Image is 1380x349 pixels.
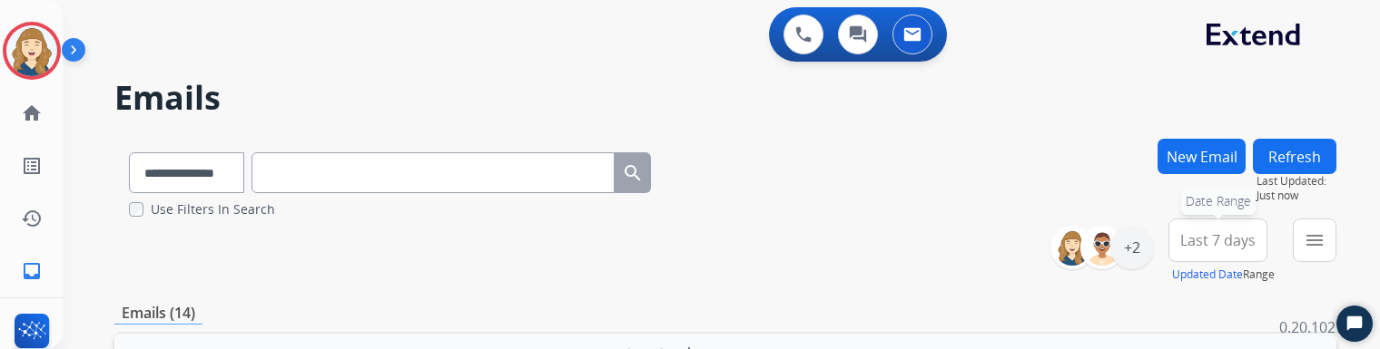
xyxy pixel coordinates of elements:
[1110,226,1154,269] div: +2
[1257,174,1336,189] span: Last Updated:
[21,208,43,229] mat-icon: history
[1158,139,1246,174] button: New Email
[1253,139,1336,174] button: Refresh
[1172,267,1275,282] span: Range
[114,302,202,325] p: Emails (14)
[21,102,43,124] mat-icon: home
[21,155,43,177] mat-icon: list_alt
[6,25,57,76] img: avatar
[1168,218,1267,262] button: Last 7 daysDate Range
[1336,305,1373,342] button: Start Chat
[1279,316,1362,338] p: 0.20.1027RC
[114,80,1336,116] h2: Emails
[1172,267,1243,282] button: Updated Date
[1257,189,1336,203] span: Just now
[1180,237,1256,244] span: Last 7 days
[21,260,43,282] mat-icon: inbox
[622,162,644,184] mat-icon: search
[151,200,275,218] label: Use Filters In Search
[1304,229,1326,251] mat-icon: menu
[1345,315,1364,333] svg: Open Chat
[1186,192,1251,210] span: Date Range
